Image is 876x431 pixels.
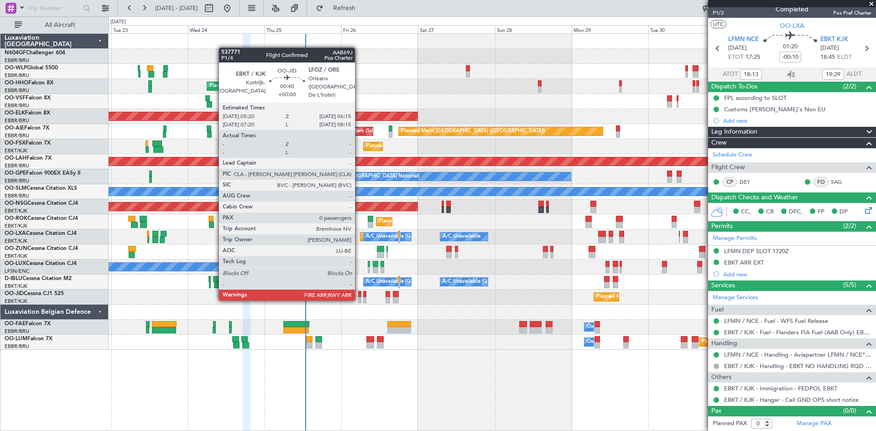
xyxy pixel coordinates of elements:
a: OO-HHOFalcon 8X [5,80,53,86]
a: Schedule Crew [713,151,752,160]
div: Planned Maint Nice ([GEOGRAPHIC_DATA]) [289,275,391,289]
a: OO-GPEFalcon 900EX EASy II [5,171,80,176]
span: OO-LUM [5,336,27,342]
span: EBKT KJK [820,35,848,44]
span: (5/5) [843,280,856,290]
a: OO-LUMFalcon 7X [5,336,52,342]
span: (2/2) [843,221,856,231]
div: No Crew [GEOGRAPHIC_DATA] ([GEOGRAPHIC_DATA] National) [267,170,420,183]
a: EBKT/KJK [5,298,27,305]
div: A/C Unavailable [GEOGRAPHIC_DATA]-[GEOGRAPHIC_DATA] [443,275,588,289]
a: EBBR/BRU [5,132,29,139]
span: P1/2 [713,9,735,17]
div: Owner Melsbroek Air Base [587,335,649,349]
div: A/C Unavailable [GEOGRAPHIC_DATA] ([GEOGRAPHIC_DATA] National) [366,230,536,244]
span: CC, [741,208,751,217]
span: DP [839,208,848,217]
span: OO-LAH [5,156,26,161]
div: Tue 23 [111,25,188,33]
a: D-IBLUCessna Citation M2 [5,276,72,281]
span: D-IBLU [5,276,22,281]
a: EBKT / KJK - Fuel - Flanders FIA Fuel (AAB Only) EBKT / KJK [724,328,871,336]
div: Tue 30 [648,25,725,33]
span: OO-JID [5,291,24,296]
button: Refresh [312,1,366,16]
div: Add new [723,270,871,278]
a: EBKT/KJK [5,147,27,154]
span: Refresh [325,5,364,11]
span: (0/0) [843,406,856,415]
a: OO-ROKCessna Citation CJ4 [5,216,78,221]
a: EBBR/BRU [5,117,29,124]
a: LFMN / NCE - Handling - Aviapartner LFMN / NCE*****MY HANDLING**** [724,351,871,358]
a: EBKT / KJK - Hangar - Call GND OPS short notice [724,396,859,404]
span: OO-LXA [780,21,804,31]
a: OO-AIEFalcon 7X [5,125,49,131]
a: EBKT/KJK [5,238,27,244]
div: Fri 26 [341,25,418,33]
span: ELDT [837,53,852,62]
span: Handling [711,338,737,349]
a: DEY [740,178,760,186]
a: OO-ZUNCessna Citation CJ4 [5,246,78,251]
div: FPL according to SLOT [724,94,787,102]
div: FO [813,177,829,187]
a: EBBR/BRU [5,87,29,94]
div: Add new [723,117,871,125]
div: LFMN DEP SLOT 1720Z [724,247,789,255]
a: EBBR/BRU [5,162,29,169]
a: N604GFChallenger 604 [5,50,65,56]
a: SAG [831,178,851,186]
span: CR [766,208,774,217]
div: Planned Maint [GEOGRAPHIC_DATA] ([GEOGRAPHIC_DATA] National) [286,170,451,183]
div: Customs [PERSON_NAME]'s Non EU [724,105,825,113]
input: --:-- [740,69,762,80]
a: OO-LXACessna Citation CJ4 [5,231,77,236]
a: EBKT / KJK - Handling - EBKT NO HANDLING RQD FOR CJ [724,362,871,370]
span: OO-ROK [5,216,27,221]
span: LFMN NCE [728,35,759,44]
div: CP [722,177,737,187]
div: Planned Maint Kortrijk-[GEOGRAPHIC_DATA] [363,230,469,244]
a: EBKT/KJK [5,283,27,290]
div: Wed 24 [188,25,265,33]
a: EBBR/BRU [5,102,29,109]
a: Manage PAX [797,419,831,428]
div: A/C Unavailable [443,230,480,244]
span: ETOT [728,53,743,62]
a: OO-VSFFalcon 8X [5,95,51,101]
a: EBKT/KJK [5,208,27,214]
span: Services [711,280,735,291]
div: EBKT ARR EXT [724,259,764,266]
span: FP [818,208,824,217]
span: Leg Information [711,127,757,137]
span: ATOT [723,70,738,79]
div: Owner Melsbroek Air Base [587,320,649,334]
div: A/C Unavailable [GEOGRAPHIC_DATA] ([GEOGRAPHIC_DATA] National) [366,275,536,289]
span: 17:25 [746,53,760,62]
input: Trip Number [28,1,80,15]
span: OO-HHO [5,80,28,86]
button: All Aircraft [10,18,99,32]
div: Sat 27 [418,25,495,33]
span: 18:45 [820,53,835,62]
span: [DATE] [728,44,747,53]
span: N604GF [5,50,26,56]
span: DFC, [789,208,803,217]
span: [DATE] - [DATE] [155,4,198,12]
a: Manage Permits [713,234,757,243]
a: LFSN/ENC [5,268,30,275]
a: LFMN / NCE - Fuel - WFS Fuel Release [724,317,828,325]
span: Dispatch Checks and Weather [711,192,798,203]
span: OO-LXA [5,231,26,236]
span: OO-VSF [5,95,26,101]
a: EBKT/KJK [5,223,27,229]
a: OO-JIDCessna CJ1 525 [5,291,64,296]
span: (2/2) [843,82,856,91]
div: Planned Maint [GEOGRAPHIC_DATA] ([GEOGRAPHIC_DATA] National) [702,335,867,349]
a: OO-ELKFalcon 8X [5,110,50,116]
a: OO-FAEFalcon 7X [5,321,51,327]
a: EBBR/BRU [5,57,29,64]
span: OO-NSG [5,201,27,206]
div: Mon 29 [572,25,648,33]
